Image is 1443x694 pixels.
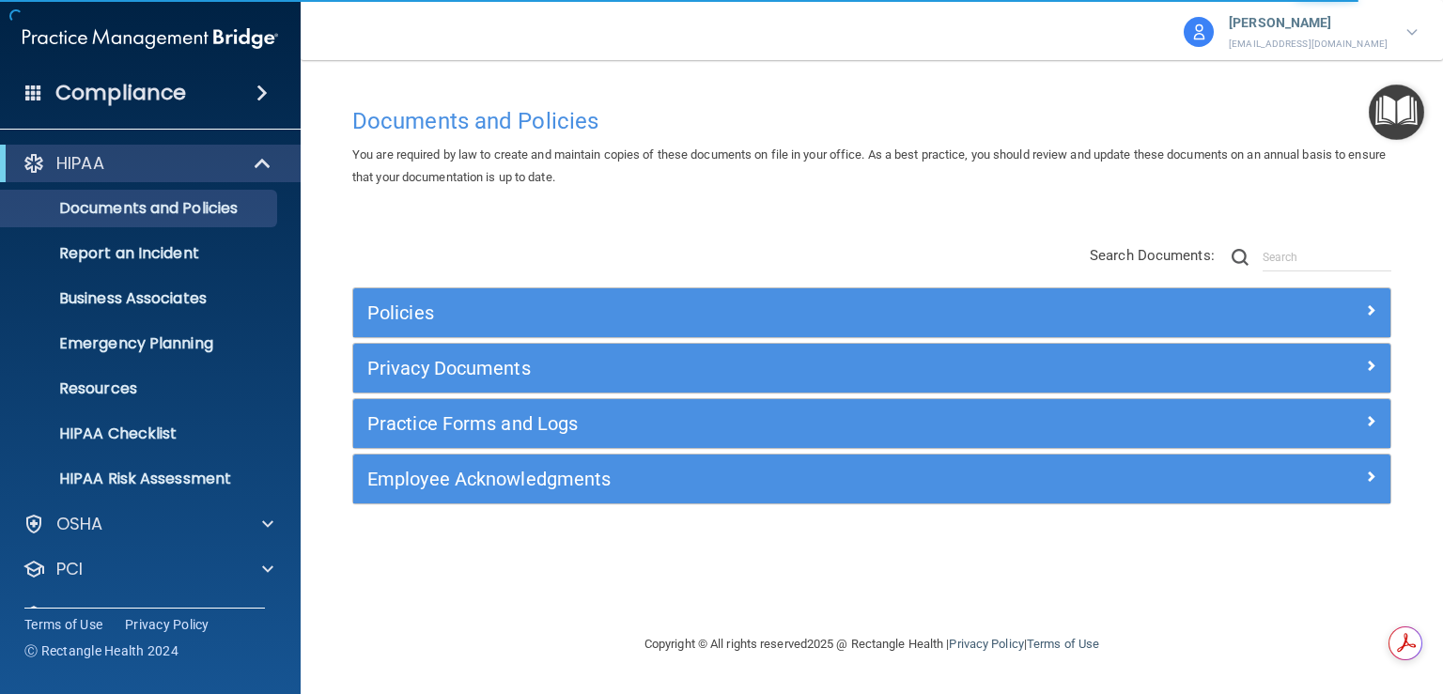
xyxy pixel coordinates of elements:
a: OfficeSafe University [23,603,273,625]
p: Report an Incident [12,244,269,263]
a: Terms of Use [1027,637,1099,651]
img: arrow-down.227dba2b.svg [1406,29,1418,36]
p: PCI [56,558,83,580]
a: Privacy Policy [949,637,1023,651]
span: You are required by law to create and maintain copies of these documents on file in your office. ... [352,147,1386,184]
img: avatar.17b06cb7.svg [1184,17,1214,47]
h5: Employee Acknowledgments [367,469,1117,489]
a: Privacy Policy [125,615,209,634]
a: Practice Forms and Logs [367,409,1376,439]
img: PMB logo [23,20,278,57]
p: HIPAA [56,152,104,175]
p: [PERSON_NAME] [1229,11,1388,36]
p: HIPAA Risk Assessment [12,470,269,488]
h4: Documents and Policies [352,109,1391,133]
a: Privacy Documents [367,353,1376,383]
a: Employee Acknowledgments [367,464,1376,494]
p: OSHA [56,513,103,535]
input: Search [1263,243,1391,271]
h5: Policies [367,302,1117,323]
p: OfficeSafe University [56,603,234,625]
img: ic-search.3b580494.png [1232,249,1249,266]
button: Open Resource Center [1369,85,1424,140]
h5: Practice Forms and Logs [367,413,1117,434]
a: HIPAA [23,152,272,175]
a: OSHA [23,513,273,535]
div: Copyright © All rights reserved 2025 @ Rectangle Health | | [529,614,1215,674]
h4: Compliance [55,80,186,106]
p: Emergency Planning [12,334,269,353]
p: Business Associates [12,289,269,308]
a: PCI [23,558,273,580]
a: Policies [367,298,1376,328]
p: Documents and Policies [12,199,269,218]
span: Search Documents: [1090,247,1215,264]
p: [EMAIL_ADDRESS][DOMAIN_NAME] [1229,36,1388,53]
a: Terms of Use [24,615,102,634]
p: Resources [12,379,269,398]
span: Ⓒ Rectangle Health 2024 [24,641,178,660]
h5: Privacy Documents [367,358,1117,378]
p: HIPAA Checklist [12,424,269,443]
